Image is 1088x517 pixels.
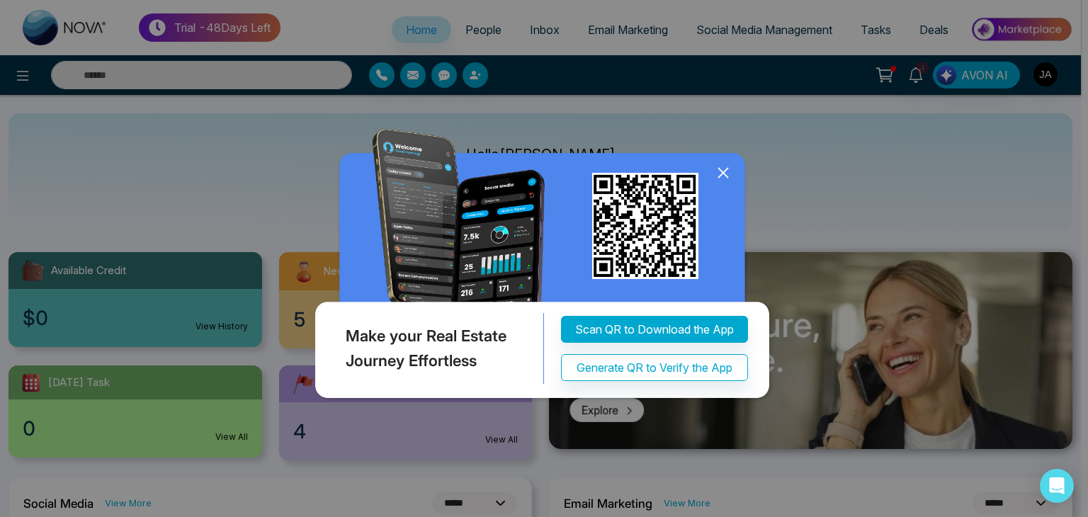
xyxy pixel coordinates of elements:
[312,129,776,404] img: QRModal
[561,316,748,343] button: Scan QR to Download the App
[1040,469,1074,503] div: Open Intercom Messenger
[312,313,544,384] div: Make your Real Estate Journey Effortless
[592,173,698,279] img: qr_for_download_app.png
[561,354,748,381] button: Generate QR to Verify the App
